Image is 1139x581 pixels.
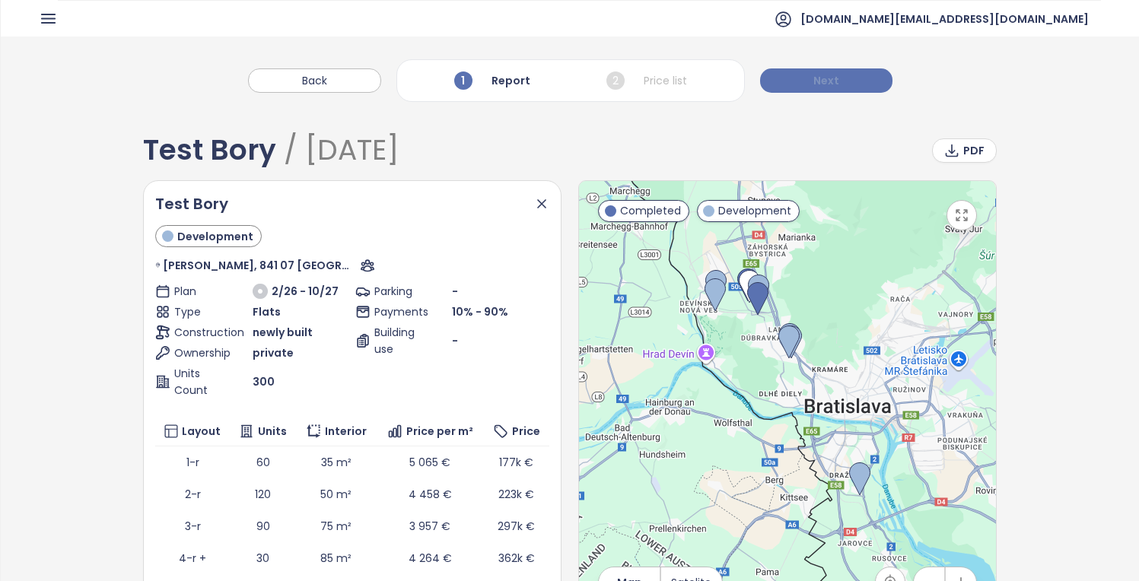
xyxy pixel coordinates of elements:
td: 50 m² [296,478,376,510]
span: Payments [374,303,423,320]
span: Type [174,303,223,320]
span: Construction [174,324,223,341]
span: 177k € [499,455,533,470]
div: Test Bory [143,136,399,165]
td: 120 [230,478,296,510]
span: 4 458 € [409,487,452,502]
span: Back [302,72,327,89]
button: Back [248,68,381,93]
span: / [DATE] [276,130,399,170]
span: - [452,332,458,349]
span: 300 [253,373,275,390]
td: 90 [230,510,296,542]
span: Building use [374,324,423,357]
span: Units [258,423,287,440]
span: Completed [620,202,681,219]
td: 1-r [155,446,230,478]
td: 75 m² [296,510,376,542]
span: 3 957 € [409,519,450,534]
span: Units Count [174,365,223,398]
span: 2 [606,71,625,90]
span: 297k € [498,519,535,534]
td: 30 [230,542,296,574]
span: Parking [374,283,423,300]
span: Price [512,423,540,440]
span: PDF [963,142,985,159]
td: 3-r [155,510,230,542]
td: 2-r [155,478,230,510]
span: 2/26 - 10/27 [272,283,339,300]
span: newly built [253,324,313,341]
span: Plan [174,283,223,300]
td: 60 [230,446,296,478]
button: Next [760,68,892,93]
td: 4-r + [155,542,230,574]
span: Interior [325,423,367,440]
span: 5 065 € [409,455,450,470]
span: [DOMAIN_NAME][EMAIL_ADDRESS][DOMAIN_NAME] [800,1,1089,37]
span: - [452,284,458,299]
span: Price per m² [406,423,473,440]
div: Report [450,68,534,94]
span: 4 264 € [409,551,452,566]
button: PDF [932,138,997,163]
span: Flats [253,303,281,320]
span: [PERSON_NAME], 841 07 [GEOGRAPHIC_DATA]-[GEOGRAPHIC_DATA], [GEOGRAPHIC_DATA] [163,257,352,274]
td: 35 m² [296,446,376,478]
span: Ownership [174,344,223,361]
span: Test Bory [155,193,228,214]
span: 1 [454,71,472,90]
span: Development [718,202,791,219]
span: 223k € [498,487,534,502]
span: Next [813,72,839,89]
td: 85 m² [296,542,376,574]
span: 362k € [498,551,535,566]
span: Layout [182,423,221,440]
span: Development [177,228,253,245]
div: Price list [603,68,691,94]
span: private [253,344,294,361]
span: 10% - 90% [452,304,508,319]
